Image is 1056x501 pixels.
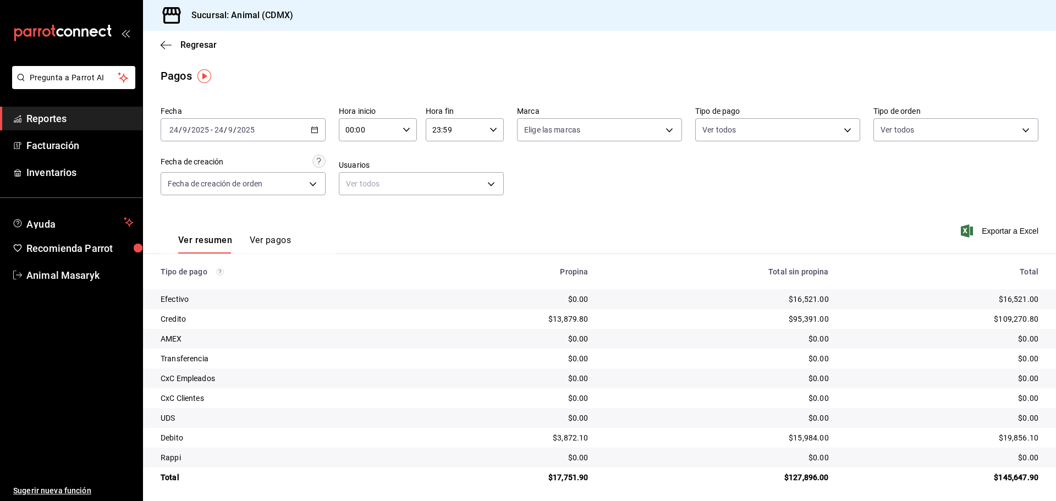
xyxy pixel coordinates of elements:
div: $0.00 [606,333,828,344]
button: Pregunta a Parrot AI [12,66,135,89]
div: $17,751.90 [428,472,588,483]
div: $19,856.10 [846,432,1038,443]
div: CxC Empleados [161,373,411,384]
span: - [211,125,213,134]
span: Ver todos [881,124,914,135]
span: Fecha de creación de orden [168,178,262,189]
span: Sugerir nueva función [13,485,134,497]
div: $0.00 [428,412,588,423]
div: Transferencia [161,353,411,364]
div: Credito [161,313,411,324]
div: $0.00 [606,412,828,423]
div: $3,872.10 [428,432,588,443]
div: $0.00 [846,333,1038,344]
input: -- [182,125,188,134]
input: -- [214,125,224,134]
div: Debito [161,432,411,443]
div: $0.00 [428,373,588,384]
div: Efectivo [161,294,411,305]
div: $0.00 [428,393,588,404]
div: $16,521.00 [606,294,828,305]
img: Tooltip marker [197,69,211,83]
div: $0.00 [606,373,828,384]
button: Ver pagos [250,235,291,254]
span: Recomienda Parrot [26,241,134,256]
span: / [233,125,237,134]
div: $109,270.80 [846,313,1038,324]
div: Ver todos [339,172,504,195]
div: UDS [161,412,411,423]
label: Hora inicio [339,107,417,115]
div: $95,391.00 [606,313,828,324]
h3: Sucursal: Animal (CDMX) [183,9,293,22]
div: AMEX [161,333,411,344]
span: Pregunta a Parrot AI [30,72,118,84]
input: -- [169,125,179,134]
div: $145,647.90 [846,472,1038,483]
span: Ver todos [702,124,736,135]
div: Total [846,267,1038,276]
div: Rappi [161,452,411,463]
input: ---- [191,125,210,134]
div: $0.00 [846,353,1038,364]
div: Pagos [161,68,192,84]
div: $0.00 [846,452,1038,463]
span: / [224,125,227,134]
label: Tipo de orden [873,107,1038,115]
div: $0.00 [606,353,828,364]
div: Total [161,472,411,483]
span: Animal Masaryk [26,268,134,283]
label: Marca [517,107,682,115]
div: $0.00 [606,393,828,404]
div: $0.00 [846,393,1038,404]
span: / [188,125,191,134]
div: $0.00 [428,294,588,305]
div: Propina [428,267,588,276]
div: $16,521.00 [846,294,1038,305]
div: Total sin propina [606,267,828,276]
a: Pregunta a Parrot AI [8,80,135,91]
div: $15,984.00 [606,432,828,443]
button: Ver resumen [178,235,232,254]
div: $0.00 [428,353,588,364]
div: $0.00 [428,452,588,463]
div: Tipo de pago [161,267,411,276]
div: $13,879.80 [428,313,588,324]
div: $0.00 [428,333,588,344]
span: Regresar [180,40,217,50]
label: Hora fin [426,107,504,115]
span: Inventarios [26,165,134,180]
div: $0.00 [846,373,1038,384]
span: Elige las marcas [524,124,580,135]
span: Reportes [26,111,134,126]
label: Usuarios [339,161,504,169]
label: Tipo de pago [695,107,860,115]
button: Regresar [161,40,217,50]
input: -- [228,125,233,134]
div: navigation tabs [178,235,291,254]
span: / [179,125,182,134]
div: $0.00 [606,452,828,463]
span: Ayuda [26,216,119,229]
div: $0.00 [846,412,1038,423]
div: Fecha de creación [161,156,223,168]
div: CxC Clientes [161,393,411,404]
button: open_drawer_menu [121,29,130,37]
svg: Los pagos realizados con Pay y otras terminales son montos brutos. [216,268,224,276]
div: $127,896.00 [606,472,828,483]
label: Fecha [161,107,326,115]
button: Exportar a Excel [963,224,1038,238]
input: ---- [237,125,255,134]
span: Facturación [26,138,134,153]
